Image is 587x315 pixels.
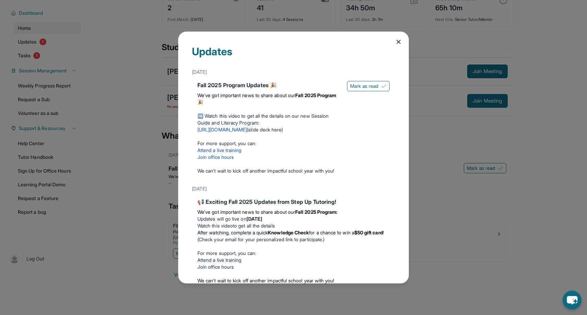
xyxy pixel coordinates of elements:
[192,66,395,78] div: [DATE]
[197,222,390,229] li: to get all the details
[197,147,242,153] a: Attend a live training
[197,278,334,283] span: We can’t wait to kick off another impactful school year with you!
[197,264,234,270] a: Join office hours
[197,154,234,160] a: Join office hours
[309,230,354,235] span: for a chance to win a
[197,126,342,133] p: ( )
[383,230,384,235] span: !
[197,215,390,222] li: Updates will go live on
[197,92,295,98] span: We’ve got important news to share about our
[295,209,337,215] strong: Fall 2025 Program:
[197,99,203,105] span: 🎉
[197,209,295,215] span: We’ve got important news to share about our
[197,223,233,229] a: Watch this video
[197,113,329,126] span: ➡️ Watch this video to get all the details on our new Session Guide and Literacy Program:
[350,83,378,90] span: Mark as read
[192,45,395,66] div: Updates
[197,257,242,263] a: Attend a live training
[197,250,390,257] p: For more support, you can:
[354,230,383,235] strong: $50 gift card
[197,168,334,174] span: We can’t wait to kick off another impactful school year with you!
[197,127,247,132] a: [URL][DOMAIN_NAME]
[248,127,281,132] a: slide deck here
[197,230,268,235] span: After watching, complete a quick
[197,198,390,206] div: 📢 Exciting Fall 2025 Updates from Step Up Tutoring!
[197,81,342,89] div: Fall 2025 Program Updates 🎉
[246,216,262,222] strong: [DATE]
[197,229,390,243] li: (Check your email for your personalized link to participate.)
[563,291,582,310] button: chat-button
[268,230,309,235] strong: Knowledge Check
[197,140,256,146] span: For more support, you can:
[381,83,387,89] img: Mark as read
[347,81,390,91] button: Mark as read
[295,92,336,98] strong: Fall 2025 Program
[192,183,395,195] div: [DATE]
